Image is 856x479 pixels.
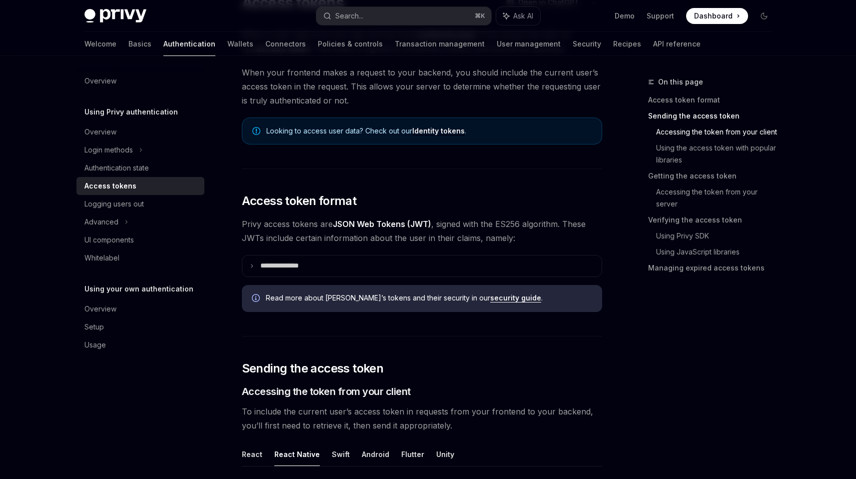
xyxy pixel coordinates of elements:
div: Search... [335,10,363,22]
a: User management [497,32,561,56]
h5: Using Privy authentication [84,106,178,118]
a: security guide [490,293,541,302]
div: Advanced [84,216,118,228]
a: Managing expired access tokens [648,260,780,276]
a: UI components [76,231,204,249]
button: Ask AI [496,7,540,25]
a: Access token format [648,92,780,108]
a: Accessing the token from your server [656,184,780,212]
button: React Native [274,442,320,466]
button: Toggle dark mode [756,8,772,24]
button: Search...⌘K [316,7,491,25]
a: Overview [76,300,204,318]
div: Authentication state [84,162,149,174]
a: Overview [76,123,204,141]
img: dark logo [84,9,146,23]
div: Usage [84,339,106,351]
a: Connectors [265,32,306,56]
a: Support [647,11,674,21]
a: Accessing the token from your client [656,124,780,140]
a: Basics [128,32,151,56]
a: Wallets [227,32,253,56]
a: Overview [76,72,204,90]
div: Login methods [84,144,133,156]
a: Demo [615,11,635,21]
span: Looking to access user data? Check out our . [266,126,592,136]
a: Authentication [163,32,215,56]
span: Ask AI [513,11,533,21]
div: Whitelabel [84,252,119,264]
a: Using the access token with popular libraries [656,140,780,168]
span: Privy access tokens are , signed with the ES256 algorithm. These JWTs include certain information... [242,217,602,245]
button: Android [362,442,389,466]
a: Transaction management [395,32,485,56]
a: Verifying the access token [648,212,780,228]
div: Access tokens [84,180,136,192]
button: Flutter [401,442,424,466]
span: Access token format [242,193,357,209]
a: Getting the access token [648,168,780,184]
a: Sending the access token [648,108,780,124]
a: Setup [76,318,204,336]
span: Accessing the token from your client [242,384,411,398]
button: Unity [436,442,454,466]
svg: Note [252,127,260,135]
div: Overview [84,126,116,138]
div: Overview [84,75,116,87]
a: Dashboard [686,8,748,24]
a: Logging users out [76,195,204,213]
a: Welcome [84,32,116,56]
a: Access tokens [76,177,204,195]
a: Identity tokens [412,126,465,135]
div: Setup [84,321,104,333]
span: Read more about [PERSON_NAME]’s tokens and their security in our . [266,293,592,303]
a: Whitelabel [76,249,204,267]
a: Using JavaScript libraries [656,244,780,260]
span: ⌘ K [475,12,485,20]
span: To include the current user’s access token in requests from your frontend to your backend, you’ll... [242,404,602,432]
span: On this page [658,76,703,88]
a: Authentication state [76,159,204,177]
a: Usage [76,336,204,354]
a: Using Privy SDK [656,228,780,244]
div: Overview [84,303,116,315]
span: When your frontend makes a request to your backend, you should include the current user’s access ... [242,65,602,107]
button: React [242,442,262,466]
div: UI components [84,234,134,246]
h5: Using your own authentication [84,283,193,295]
svg: Info [252,294,262,304]
a: Policies & controls [318,32,383,56]
a: Recipes [613,32,641,56]
a: Security [573,32,601,56]
span: Dashboard [694,11,733,21]
div: Logging users out [84,198,144,210]
span: Sending the access token [242,360,384,376]
a: API reference [653,32,701,56]
a: JSON Web Tokens (JWT) [333,219,431,229]
button: Swift [332,442,350,466]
